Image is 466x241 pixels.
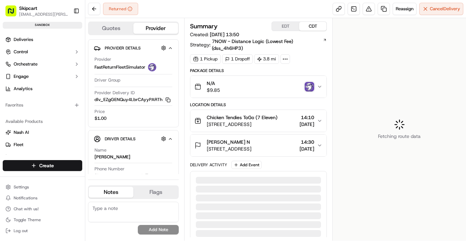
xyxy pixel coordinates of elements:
span: Settings [14,184,29,190]
a: Analytics [3,83,82,94]
span: Phone Number [94,166,125,172]
button: Quotes [89,23,133,34]
button: Log out [3,226,82,236]
span: Control [14,49,28,55]
button: Control [3,46,82,57]
img: FleetSimulator.png [148,63,156,71]
div: Delivery Activity [190,162,227,168]
span: [STREET_ADDRESS] [207,145,251,152]
span: [PERSON_NAME] N [207,139,250,145]
button: Nash AI [3,127,82,138]
span: Orchestrate [14,61,38,67]
a: Nash AI [5,129,79,136]
span: Engage [14,73,29,80]
button: Reassign [393,3,417,15]
span: Notifications [14,195,38,201]
button: Notifications [3,193,82,203]
a: Fleet [5,142,79,148]
button: [PERSON_NAME] N[STREET_ADDRESS]14:30[DATE] [190,134,326,156]
button: Skipcart[EMAIL_ADDRESS][PERSON_NAME][DOMAIN_NAME] [3,3,71,19]
div: Package Details [190,68,327,73]
span: Provider Details [105,45,141,51]
span: Name [94,147,106,153]
span: 14:10 [300,114,314,121]
button: Add Event [231,161,262,169]
span: $9.85 [207,87,220,94]
button: Returned [103,3,138,15]
button: N/A$9.85photo_proof_of_delivery image [190,76,326,98]
span: 14:30 [300,139,314,145]
div: Favorites [3,100,82,111]
button: Fleet [3,139,82,150]
span: Fetching route data [378,133,421,140]
span: Driver Details [105,136,135,142]
span: [STREET_ADDRESS] [207,121,277,128]
h3: Summary [190,23,218,29]
span: Created: [190,31,239,38]
div: Strategy: [190,38,327,52]
span: FastReturnFleetSimulator [94,64,145,70]
button: Notes [89,187,133,198]
span: N/A [207,80,220,87]
button: dlv_EZgGENQuy4LbrCAyyPARTh [94,97,171,103]
span: Provider [94,56,111,62]
span: Deliveries [14,37,33,43]
img: photo_proof_of_delivery image [305,82,314,91]
span: Toggle Theme [14,217,41,223]
span: [PHONE_NUMBER] [101,173,140,180]
button: EDT [272,22,299,31]
a: 7NOW - Distance Logic (Lowest Fee) (dss_4h6HP3) [212,38,327,52]
span: 7NOW - Distance Logic (Lowest Fee) (dss_4h6HP3) [212,38,322,52]
span: Fleet [14,142,24,148]
button: Provider [133,23,178,34]
span: [DATE] 13:50 [210,31,239,38]
button: CDT [299,22,326,31]
span: Reassign [396,6,413,12]
button: Chicken Tendies ToGo (7 Eleven)[STREET_ADDRESS]14:10[DATE] [190,110,326,132]
span: Analytics [14,86,32,92]
button: Promise [3,152,82,162]
button: Flags [133,187,178,198]
button: Skipcart [19,5,37,12]
div: sandbox [3,22,82,29]
button: [EMAIL_ADDRESS][PERSON_NAME][DOMAIN_NAME] [19,12,68,17]
span: Promise [14,154,30,160]
span: $1.00 [94,115,106,122]
button: CancelDelivery [419,3,463,15]
button: Chat with us! [3,204,82,214]
span: Cancel Delivery [430,6,460,12]
button: Orchestrate [3,59,82,70]
div: [PERSON_NAME] [94,154,130,160]
a: Promise [5,154,79,160]
span: Chat with us! [14,206,39,212]
div: Available Products [3,116,82,127]
span: Provider Delivery ID [94,90,135,96]
span: Nash AI [14,129,29,136]
span: Driver Group [94,77,120,83]
a: Deliveries [3,34,82,45]
span: Create [39,162,54,169]
span: Log out [14,228,28,233]
div: 3.8 mi [254,54,279,64]
a: [PHONE_NUMBER] [94,173,151,180]
span: [DATE] [300,121,314,128]
span: Chicken Tendies ToGo (7 Eleven) [207,114,277,121]
button: Create [3,160,82,171]
button: Engage [3,71,82,82]
button: Toggle Theme [3,215,82,225]
div: Location Details [190,102,327,108]
span: Price [94,109,105,115]
button: Settings [3,182,82,192]
button: Driver Details [94,133,173,144]
div: 1 Pickup [190,54,221,64]
span: [DATE] [300,145,314,152]
button: Provider Details [94,42,173,54]
div: 1 Dropoff [222,54,253,64]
